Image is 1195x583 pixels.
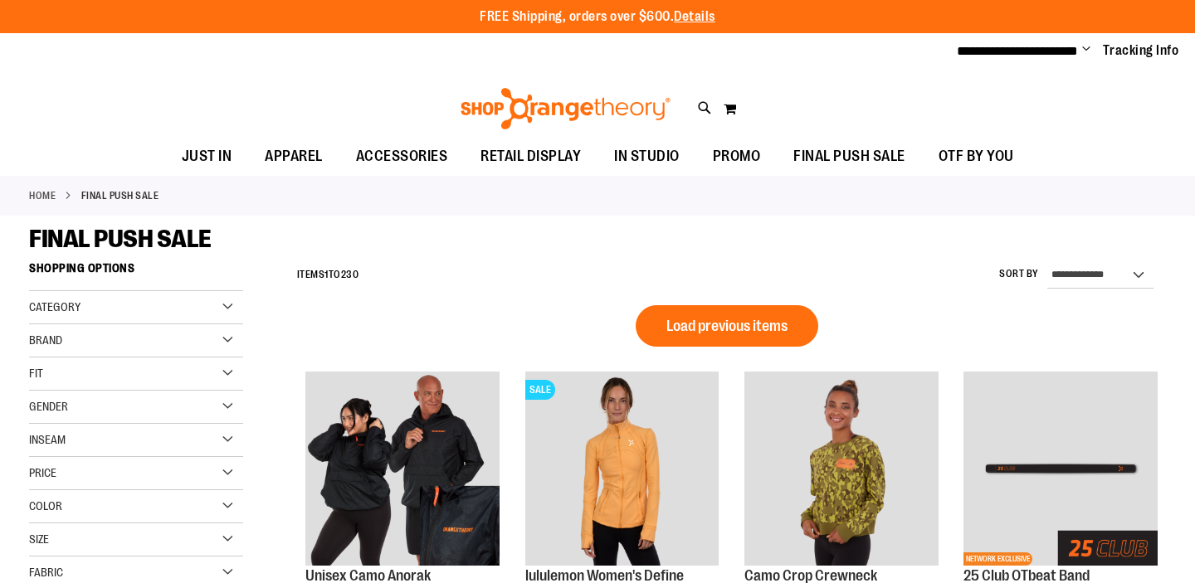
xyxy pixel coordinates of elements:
img: Main View of 2024 25 Club OTBeat Band [963,372,1158,566]
button: Account menu [1082,42,1090,59]
span: Gender [29,400,68,413]
span: SALE [525,380,555,400]
span: Category [29,300,80,313]
span: APPAREL [265,138,323,175]
span: Fit [29,367,43,380]
span: Brand [29,333,62,347]
a: Home [29,188,56,203]
span: FINAL PUSH SALE [793,138,905,175]
span: NETWORK EXCLUSIVE [963,552,1032,566]
button: Load previous items [636,305,818,347]
a: Tracking Info [1103,41,1179,60]
h2: Items to [297,262,359,288]
span: RETAIL DISPLAY [480,138,581,175]
a: Product image for Camo Crop Crewneck [744,372,939,568]
span: IN STUDIO [614,138,680,175]
span: Load previous items [666,318,788,334]
strong: FINAL PUSH SALE [81,188,159,203]
span: Fabric [29,566,63,579]
span: Size [29,532,49,546]
span: Inseam [29,433,66,446]
span: JUST IN [182,138,232,175]
a: Product image for lululemon Define JacketSALE [525,372,719,568]
span: 1 [324,269,329,280]
span: ACCESSORIES [356,138,448,175]
span: FINAL PUSH SALE [29,225,212,253]
img: Shop Orangetheory [458,88,673,129]
span: OTF BY YOU [939,138,1014,175]
a: Main View of 2024 25 Club OTBeat BandNETWORK EXCLUSIVE [963,372,1158,568]
span: Color [29,499,62,513]
p: FREE Shipping, orders over $600. [480,7,715,27]
a: Product image for Unisex Camo Anorak [305,372,500,568]
img: Product image for lululemon Define Jacket [525,372,719,566]
span: Price [29,466,56,479]
span: 230 [341,269,359,280]
label: Sort By [999,267,1039,281]
img: Product image for Unisex Camo Anorak [305,372,500,566]
a: Details [674,9,715,24]
span: PROMO [713,138,761,175]
strong: Shopping Options [29,254,243,291]
img: Product image for Camo Crop Crewneck [744,372,939,566]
